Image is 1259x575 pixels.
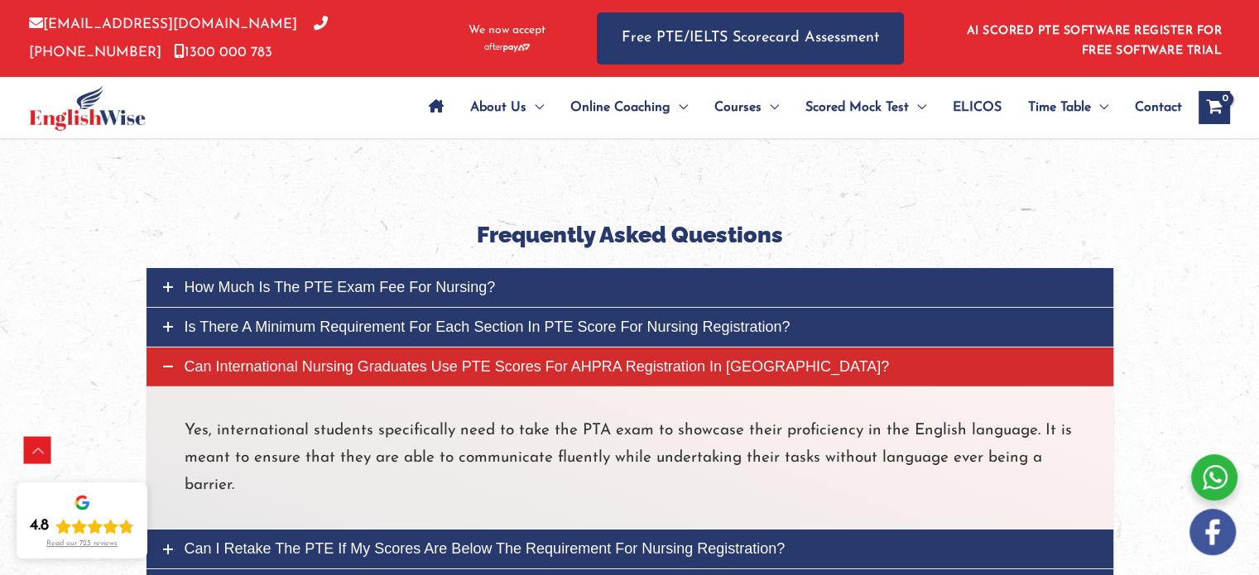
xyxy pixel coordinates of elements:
div: 4.8 [30,516,49,536]
a: AI SCORED PTE SOFTWARE REGISTER FOR FREE SOFTWARE TRIAL [967,25,1223,57]
nav: Site Navigation: Main Menu [416,79,1182,137]
span: We now accept [469,22,545,39]
a: View Shopping Cart, empty [1199,91,1230,124]
a: Is there a minimum requirement for each section in PTE score for nursing registration? [147,308,1113,347]
span: Menu Toggle [670,79,688,137]
span: Menu Toggle [1091,79,1108,137]
span: Can international nursing graduates use PTE scores for AHPRA registration in [GEOGRAPHIC_DATA]? [185,358,890,375]
span: Is there a minimum requirement for each section in PTE score for nursing registration? [185,319,790,335]
a: Free PTE/IELTS Scorecard Assessment [597,12,904,65]
a: [PHONE_NUMBER] [29,17,328,59]
span: Time Table [1028,79,1091,137]
img: Afterpay-Logo [484,43,530,52]
a: How much is the PTE exam fee for Nursing? [147,268,1113,307]
span: Menu Toggle [526,79,544,137]
a: ELICOS [939,79,1015,137]
p: Yes, international students specifically need to take the PTA exam to showcase their proficiency ... [185,417,1075,500]
a: Scored Mock TestMenu Toggle [792,79,939,137]
h4: Frequently Asked Questions [158,222,1102,248]
img: white-facebook.png [1189,509,1236,555]
span: Can I retake the PTE if my scores are below the requirement for nursing registration? [185,540,786,557]
div: Rating: 4.8 out of 5 [30,516,134,536]
span: Menu Toggle [762,79,779,137]
a: Can I retake the PTE if my scores are below the requirement for nursing registration? [147,529,1113,568]
span: Menu Toggle [909,79,926,137]
span: Online Coaching [570,79,670,137]
span: About Us [470,79,526,137]
div: Read our 723 reviews [46,539,118,549]
span: ELICOS [953,79,1002,137]
a: Time TableMenu Toggle [1015,79,1122,137]
a: Contact [1122,79,1182,137]
a: 1300 000 783 [174,46,272,60]
span: How much is the PTE exam fee for Nursing? [185,279,496,295]
a: Online CoachingMenu Toggle [557,79,701,137]
img: cropped-ew-logo [29,85,146,131]
span: Contact [1135,79,1182,137]
span: Scored Mock Test [805,79,909,137]
a: CoursesMenu Toggle [701,79,792,137]
aside: Header Widget 1 [957,12,1230,65]
a: About UsMenu Toggle [457,79,557,137]
span: Courses [714,79,762,137]
a: Can international nursing graduates use PTE scores for AHPRA registration in [GEOGRAPHIC_DATA]? [147,347,1113,386]
a: [EMAIL_ADDRESS][DOMAIN_NAME] [29,17,297,31]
